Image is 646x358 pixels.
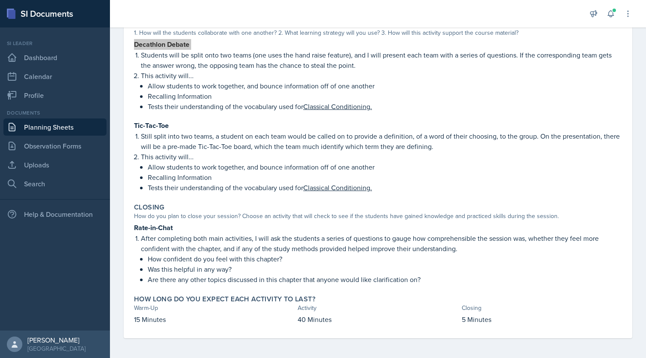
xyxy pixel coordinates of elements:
[298,303,458,312] div: Activity
[141,70,622,81] p: This activity will...
[3,206,107,223] div: Help & Documentation
[27,344,85,353] div: [GEOGRAPHIC_DATA]
[134,39,189,49] strong: Decathlon Debate
[3,156,107,173] a: Uploads
[303,183,372,192] u: Classical Conditioning.
[134,314,294,325] p: 15 Minutes
[3,137,107,155] a: Observation Forms
[148,101,622,112] p: Tests their understanding of the vocabulary used for
[134,303,294,312] div: Warm-Up
[3,118,107,136] a: Planning Sheets
[134,28,622,37] div: 1. How will the students collaborate with one another? 2. What learning strategy will you use? 3....
[3,49,107,66] a: Dashboard
[141,131,622,152] p: Still split into two teams, a student on each team would be called on to provide a definition, of...
[148,91,622,101] p: Recalling Information
[462,303,622,312] div: Closing
[141,233,622,254] p: After completing both main activities, I will ask the students a series of questions to gauge how...
[134,295,315,303] label: How long do you expect each activity to last?
[303,102,372,111] u: Classical Conditioning.
[298,314,458,325] p: 40 Minutes
[148,172,622,182] p: Recalling Information
[134,121,169,130] strong: Tic-Tac-Toe
[134,212,622,221] div: How do you plan to close your session? Choose an activity that will check to see if the students ...
[134,203,165,212] label: Closing
[141,50,622,70] p: Students will be split onto two teams (one uses the hand raise feature), and I will present each ...
[148,162,622,172] p: Allow students to work together, and bounce information off of one another
[3,175,107,192] a: Search
[3,39,107,47] div: Si leader
[3,87,107,104] a: Profile
[27,336,85,344] div: [PERSON_NAME]
[148,264,622,274] p: Was this helpful in any way?
[3,109,107,117] div: Documents
[148,81,622,91] p: Allow students to work together, and bounce information off of one another
[148,274,622,285] p: Are there any other topics discussed in this chapter that anyone would like clarification on?
[141,152,622,162] p: This activity will...
[134,223,173,233] strong: Rate-in-Chat
[462,314,622,325] p: 5 Minutes
[3,68,107,85] a: Calendar
[148,182,622,193] p: Tests their understanding of the vocabulary used for
[148,254,622,264] p: How confident do you feel with this chapter?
